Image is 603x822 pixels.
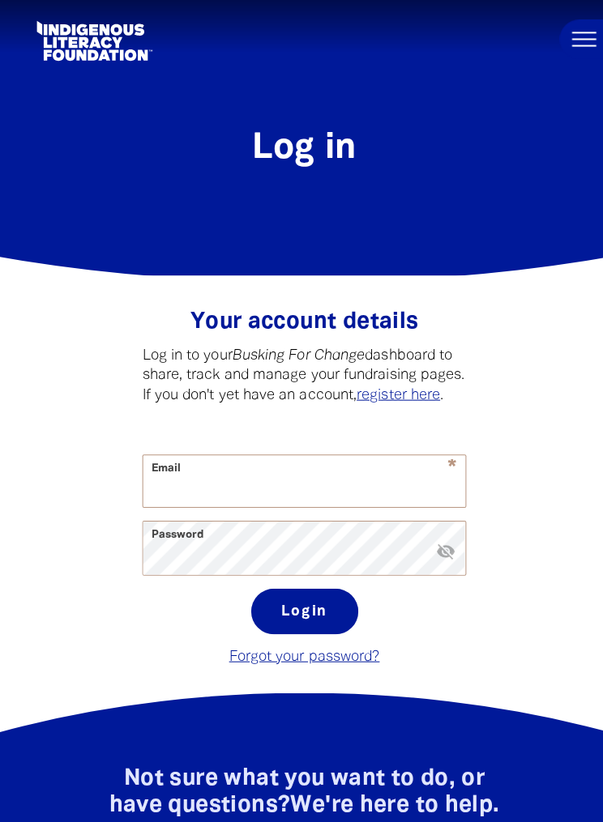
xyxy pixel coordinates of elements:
p: Log in to your dashboard to share, track and manage your fundraising pages. If you don't yet have... [141,343,462,402]
span: Your account details [189,309,415,329]
span: Not sure what you want to do, or have questions? [108,761,495,809]
a: register here [353,385,436,398]
i: Hide password [432,536,451,556]
em: Busking For Change [230,346,361,360]
button: Login [249,583,355,628]
strong: We're here to help. [288,788,495,808]
span: Log in [250,130,353,164]
a: Forgot your password? [227,644,376,658]
button: visibility_off [432,536,451,558]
